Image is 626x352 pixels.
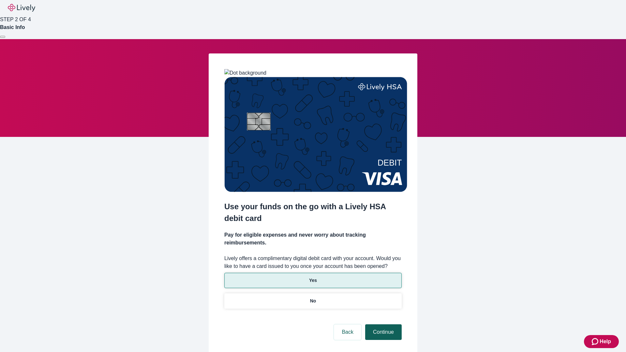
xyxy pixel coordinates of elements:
[365,324,402,340] button: Continue
[310,298,316,304] p: No
[224,273,402,288] button: Yes
[592,338,600,345] svg: Zendesk support icon
[334,324,361,340] button: Back
[224,201,402,224] h2: Use your funds on the go with a Lively HSA debit card
[224,77,407,192] img: Debit card
[600,338,611,345] span: Help
[224,255,402,270] label: Lively offers a complimentary digital debit card with your account. Would you like to have a card...
[8,4,35,12] img: Lively
[224,231,402,247] h4: Pay for eligible expenses and never worry about tracking reimbursements.
[584,335,619,348] button: Zendesk support iconHelp
[224,293,402,309] button: No
[309,277,317,284] p: Yes
[224,69,266,77] img: Dot background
